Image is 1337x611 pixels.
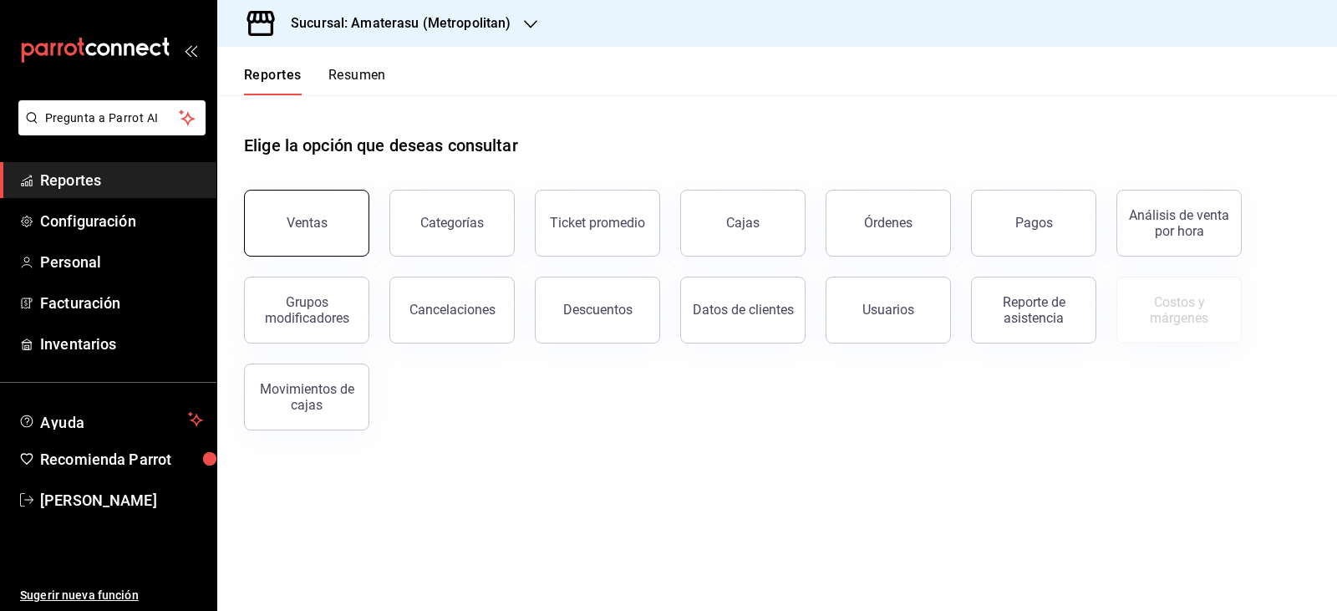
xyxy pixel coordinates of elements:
button: Usuarios [826,277,951,344]
div: Movimientos de cajas [255,381,358,413]
button: Grupos modificadores [244,277,369,344]
div: Ventas [287,215,328,231]
button: Reporte de asistencia [971,277,1096,344]
button: Cancelaciones [389,277,515,344]
button: open_drawer_menu [184,43,197,57]
span: Configuración [40,210,203,232]
button: Datos de clientes [680,277,806,344]
div: Grupos modificadores [255,294,358,326]
span: [PERSON_NAME] [40,489,203,512]
button: Análisis de venta por hora [1116,190,1242,257]
button: Descuentos [535,277,660,344]
div: Análisis de venta por hora [1127,207,1231,239]
a: Cajas [680,190,806,257]
span: Pregunta a Parrot AI [45,109,180,127]
div: Cancelaciones [409,302,496,318]
h3: Sucursal: Amaterasu (Metropolitan) [277,13,511,33]
div: Ticket promedio [550,215,645,231]
h1: Elige la opción que deseas consultar [244,133,518,158]
div: Costos y márgenes [1127,294,1231,326]
button: Ticket promedio [535,190,660,257]
span: Recomienda Parrot [40,448,203,471]
button: Órdenes [826,190,951,257]
div: Reporte de asistencia [982,294,1085,326]
span: Personal [40,251,203,273]
button: Movimientos de cajas [244,364,369,430]
span: Reportes [40,169,203,191]
span: Ayuda [40,410,181,430]
div: navigation tabs [244,67,386,95]
button: Pagos [971,190,1096,257]
button: Resumen [328,67,386,95]
button: Reportes [244,67,302,95]
button: Ventas [244,190,369,257]
div: Categorías [420,215,484,231]
span: Inventarios [40,333,203,355]
span: Facturación [40,292,203,314]
button: Pregunta a Parrot AI [18,100,206,135]
div: Órdenes [864,215,913,231]
div: Datos de clientes [693,302,794,318]
span: Sugerir nueva función [20,587,203,604]
button: Contrata inventarios para ver este reporte [1116,277,1242,344]
a: Pregunta a Parrot AI [12,121,206,139]
button: Categorías [389,190,515,257]
div: Cajas [726,213,760,233]
div: Usuarios [862,302,914,318]
div: Pagos [1015,215,1053,231]
div: Descuentos [563,302,633,318]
